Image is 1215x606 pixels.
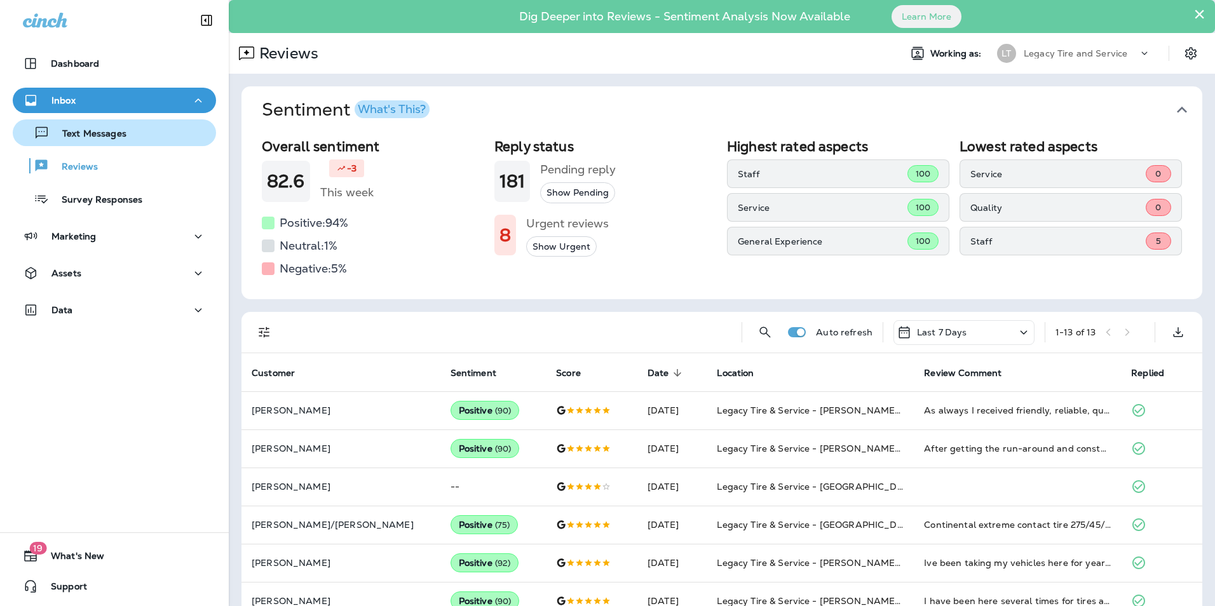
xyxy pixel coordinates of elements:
button: Survey Responses [13,185,216,212]
span: Review Comment [924,368,1001,379]
button: Support [13,574,216,599]
button: SentimentWhat's This? [252,86,1212,133]
p: Text Messages [50,128,126,140]
p: Dashboard [51,58,99,69]
div: Positive [451,515,519,534]
h1: 8 [499,225,511,246]
p: [PERSON_NAME] [252,596,430,606]
div: After getting the run-around and constant changes from the quoted price from their competition, I... [924,442,1111,455]
p: Service [970,169,1146,179]
button: Data [13,297,216,323]
span: Working as: [930,48,984,59]
h5: Negative: 5 % [280,259,347,279]
button: 19What's New [13,543,216,569]
span: Score [556,368,581,379]
button: Show Pending [540,182,615,203]
span: Legacy Tire & Service - [PERSON_NAME] (formerly Chelsea Tire Pros) [717,405,1023,416]
span: ( 75 ) [495,520,510,530]
button: Show Urgent [526,236,597,257]
p: Legacy Tire and Service [1024,48,1127,58]
h1: 181 [499,171,525,192]
span: ( 90 ) [495,405,512,416]
div: LT [997,44,1016,63]
p: [PERSON_NAME] [252,481,430,492]
span: ( 92 ) [495,558,511,569]
h5: This week [320,182,374,203]
h2: Overall sentiment [262,138,484,154]
p: Assets [51,268,81,278]
span: Support [38,581,87,596]
td: [DATE] [637,468,707,506]
span: Date [648,367,686,379]
span: Sentiment [451,367,513,379]
span: Location [717,367,770,379]
p: Survey Responses [49,194,142,206]
td: [DATE] [637,429,707,468]
h5: Urgent reviews [526,213,609,234]
h5: Neutral: 1 % [280,236,337,256]
div: Positive [451,439,520,458]
p: [PERSON_NAME]/[PERSON_NAME] [252,520,430,530]
h5: Positive: 94 % [280,213,348,233]
p: [PERSON_NAME] [252,558,430,568]
p: Dig Deeper into Reviews - Sentiment Analysis Now Available [482,15,887,18]
button: Reviews [13,152,216,179]
p: [PERSON_NAME] [252,405,430,415]
button: Text Messages [13,119,216,146]
button: Learn More [892,5,961,28]
span: Legacy Tire & Service - [GEOGRAPHIC_DATA] (formerly Chalkville Auto & Tire Service) [717,519,1096,530]
span: 19 [29,542,46,555]
button: Inbox [13,88,216,113]
span: 0 [1155,202,1161,213]
td: [DATE] [637,544,707,582]
button: Marketing [13,224,216,249]
div: SentimentWhat's This? [241,133,1202,299]
span: Replied [1131,368,1164,379]
h2: Highest rated aspects [727,138,949,154]
span: 0 [1155,168,1161,179]
span: Location [717,368,754,379]
div: Positive [451,401,520,420]
button: What's This? [355,100,430,118]
div: 1 - 13 of 13 [1055,327,1096,337]
p: Marketing [51,231,96,241]
button: Close [1193,4,1205,24]
button: Settings [1179,42,1202,65]
button: Search Reviews [752,320,778,345]
span: Legacy Tire & Service - [PERSON_NAME] (formerly Chelsea Tire Pros) [717,443,1023,454]
span: 100 [916,236,930,246]
p: Service [738,203,907,213]
span: 5 [1156,236,1161,246]
span: Legacy Tire & Service - [PERSON_NAME] (formerly Chelsea Tire Pros) [717,557,1023,569]
p: Data [51,305,73,315]
p: Auto refresh [816,327,872,337]
div: Positive [451,553,519,572]
h1: Sentiment [262,99,430,121]
span: Replied [1131,367,1181,379]
p: Last 7 Days [917,327,967,337]
div: What's This? [358,104,426,115]
span: 100 [916,202,930,213]
p: General Experience [738,236,907,246]
button: Collapse Sidebar [189,8,224,33]
span: Review Comment [924,367,1018,379]
td: -- [440,468,546,506]
button: Export as CSV [1165,320,1191,345]
p: -3 [347,162,356,175]
button: Assets [13,260,216,286]
p: Inbox [51,95,76,105]
span: Customer [252,367,311,379]
p: Reviews [49,161,98,173]
span: 100 [916,168,930,179]
p: Staff [970,236,1146,246]
div: As always I received friendly, reliable, quick, and honest service. [924,404,1111,417]
button: Filters [252,320,277,345]
div: Ive been taking my vehicles here for years. Highly recommend. [924,556,1111,569]
span: Customer [252,368,295,379]
h2: Lowest rated aspects [960,138,1182,154]
p: Reviews [254,44,318,63]
p: Quality [970,203,1146,213]
span: ( 90 ) [495,443,512,454]
button: Dashboard [13,51,216,76]
p: Staff [738,169,907,179]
